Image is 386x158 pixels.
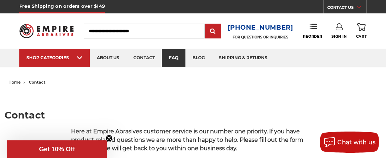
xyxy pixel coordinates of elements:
button: Close teaser [106,135,113,142]
a: faq [162,49,185,67]
a: CONTACT US [327,4,366,13]
input: Submit [206,24,220,38]
span: contact [29,80,45,85]
a: [PHONE_NUMBER] [228,23,293,33]
a: Cart [356,23,367,39]
a: Reorder [303,23,322,38]
span: Reorder [303,34,322,39]
a: about us [90,49,126,67]
a: shipping & returns [212,49,274,67]
span: Get 10% Off [39,146,75,153]
span: Here at Empire Abrasives customer service is our number one priority. If you have product related... [71,128,303,152]
a: blog [185,49,212,67]
h1: Contact [5,110,381,120]
p: FOR QUESTIONS OR INQUIRIES [228,35,293,39]
img: Empire Abrasives [19,20,74,42]
div: Get 10% OffClose teaser [7,140,107,158]
a: contact [126,49,162,67]
button: Chat with us [320,132,379,153]
span: Cart [356,34,367,39]
a: home [8,80,21,85]
span: Sign In [331,34,347,39]
span: Chat with us [337,139,375,146]
div: SHOP CATEGORIES [26,55,83,60]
